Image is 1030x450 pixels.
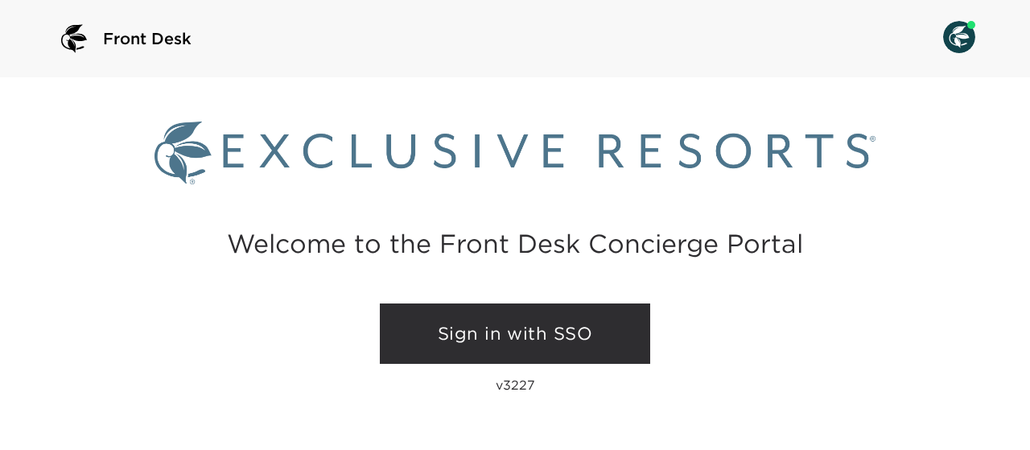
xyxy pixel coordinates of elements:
p: v3227 [496,377,535,393]
img: User [943,21,975,53]
span: Front Desk [103,27,192,50]
img: Exclusive Resorts logo [154,122,875,184]
img: logo [55,19,93,58]
h2: Welcome to the Front Desk Concierge Portal [227,231,803,256]
a: Sign in with SSO [380,303,650,365]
